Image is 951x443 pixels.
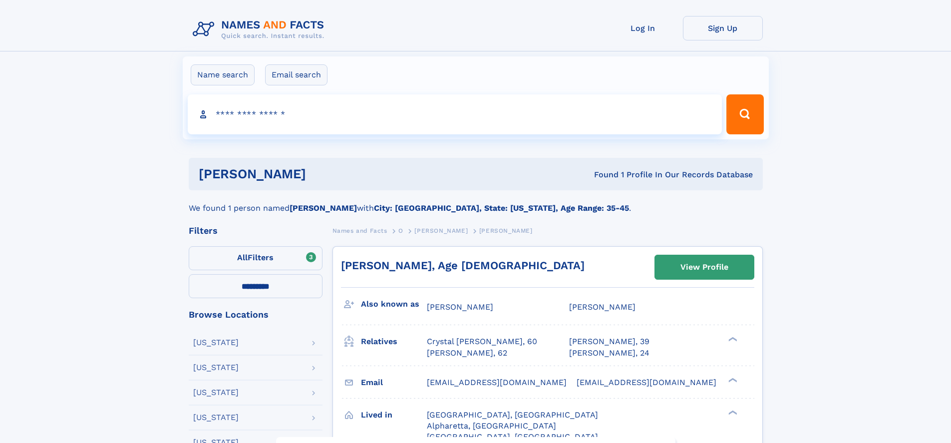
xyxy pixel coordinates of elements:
[189,16,332,43] img: Logo Names and Facts
[189,190,763,214] div: We found 1 person named with .
[569,348,649,359] a: [PERSON_NAME], 24
[193,339,239,347] div: [US_STATE]
[361,296,427,313] h3: Also known as
[189,226,322,235] div: Filters
[427,410,598,420] span: [GEOGRAPHIC_DATA], [GEOGRAPHIC_DATA]
[290,203,357,213] b: [PERSON_NAME]
[427,302,493,312] span: [PERSON_NAME]
[398,227,403,234] span: O
[199,168,450,180] h1: [PERSON_NAME]
[193,389,239,397] div: [US_STATE]
[726,94,763,134] button: Search Button
[361,374,427,391] h3: Email
[414,227,468,234] span: [PERSON_NAME]
[726,409,738,416] div: ❯
[237,253,248,262] span: All
[427,348,507,359] a: [PERSON_NAME], 62
[193,364,239,372] div: [US_STATE]
[414,224,468,237] a: [PERSON_NAME]
[361,407,427,424] h3: Lived in
[450,169,753,180] div: Found 1 Profile In Our Records Database
[569,336,649,347] a: [PERSON_NAME], 39
[726,336,738,343] div: ❯
[374,203,629,213] b: City: [GEOGRAPHIC_DATA], State: [US_STATE], Age Range: 35-45
[427,336,537,347] a: Crystal [PERSON_NAME], 60
[341,259,585,272] a: [PERSON_NAME], Age [DEMOGRAPHIC_DATA]
[683,16,763,40] a: Sign Up
[569,302,635,312] span: [PERSON_NAME]
[189,310,322,319] div: Browse Locations
[189,246,322,270] label: Filters
[361,333,427,350] h3: Relatives
[680,256,728,279] div: View Profile
[188,94,722,134] input: search input
[726,377,738,383] div: ❯
[427,378,567,387] span: [EMAIL_ADDRESS][DOMAIN_NAME]
[427,432,598,442] span: [GEOGRAPHIC_DATA], [GEOGRAPHIC_DATA]
[398,224,403,237] a: O
[603,16,683,40] a: Log In
[427,421,556,431] span: Alpharetta, [GEOGRAPHIC_DATA]
[655,255,754,279] a: View Profile
[479,227,533,234] span: [PERSON_NAME]
[577,378,716,387] span: [EMAIL_ADDRESS][DOMAIN_NAME]
[332,224,387,237] a: Names and Facts
[191,64,255,85] label: Name search
[193,414,239,422] div: [US_STATE]
[265,64,327,85] label: Email search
